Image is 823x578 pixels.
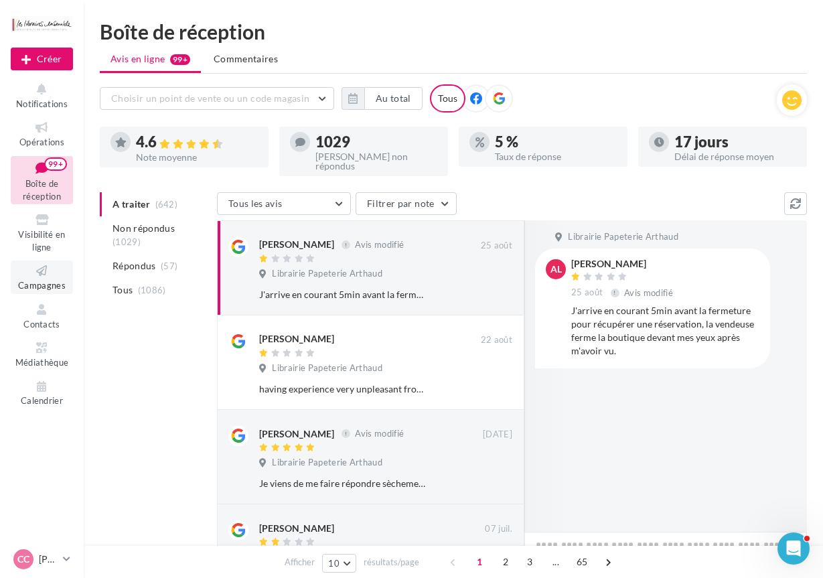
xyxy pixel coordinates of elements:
[259,238,334,251] div: [PERSON_NAME]
[495,551,516,573] span: 2
[11,117,73,150] a: Opérations
[23,319,60,330] span: Contacts
[259,427,334,441] div: [PERSON_NAME]
[113,283,133,297] span: Tous
[495,152,617,161] div: Taux de réponse
[138,285,166,295] span: (1086)
[11,48,73,70] button: Créer
[272,268,382,280] span: Librairie Papeterie Arthaud
[259,477,425,490] div: Je viens de me faire répondre sèchement par une jeune vendeuse du rayon jeunesse à qui je voulais...
[15,357,69,368] span: Médiathèque
[18,280,66,291] span: Campagnes
[11,79,73,112] button: Notifications
[111,92,309,104] span: Choisir un point de vente ou un code magasin
[136,153,258,162] div: Note moyenne
[485,523,512,535] span: 07 juil.
[481,240,512,252] span: 25 août
[342,87,423,110] button: Au total
[545,551,567,573] span: ...
[217,192,351,215] button: Tous les avis
[39,553,58,566] p: [PERSON_NAME]
[315,135,437,149] div: 1029
[624,287,673,298] span: Avis modifié
[328,558,340,569] span: 10
[430,84,465,113] div: Tous
[19,137,64,147] span: Opérations
[674,152,796,161] div: Délai de réponse moyen
[11,299,73,332] a: Contacts
[259,332,334,346] div: [PERSON_NAME]
[571,304,759,358] div: J'arrive en courant 5min avant la fermeture pour récupérer une réservation, la vendeuse ferme la ...
[23,178,61,202] span: Boîte de réception
[469,551,490,573] span: 1
[674,135,796,149] div: 17 jours
[495,135,617,149] div: 5 %
[214,52,278,66] span: Commentaires
[16,98,68,109] span: Notifications
[113,259,156,273] span: Répondus
[571,287,603,299] span: 25 août
[11,210,73,255] a: Visibilité en ligne
[568,231,678,243] span: Librairie Papeterie Arthaud
[315,152,437,171] div: [PERSON_NAME] non répondus
[113,236,141,247] span: (1029)
[44,157,67,171] div: 99+
[136,135,258,150] div: 4.6
[364,87,423,110] button: Au total
[161,261,177,271] span: (57)
[777,532,810,565] iframe: Intercom live chat
[550,263,562,276] span: AL
[285,556,315,569] span: Afficher
[322,554,356,573] button: 10
[113,222,175,235] span: Non répondus
[21,396,63,407] span: Calendrier
[100,21,807,42] div: Boîte de réception
[483,429,512,441] span: [DATE]
[100,87,334,110] button: Choisir un point de vente ou un code magasin
[519,551,540,573] span: 3
[356,192,457,215] button: Filtrer par note
[355,428,404,439] span: Avis modifié
[11,338,73,370] a: Médiathèque
[272,362,382,374] span: Librairie Papeterie Arthaud
[272,457,382,469] span: Librairie Papeterie Arthaud
[364,556,419,569] span: résultats/page
[11,48,73,70] div: Nouvelle campagne
[17,553,29,566] span: CC
[11,261,73,293] a: Campagnes
[259,522,334,535] div: [PERSON_NAME]
[355,239,404,250] span: Avis modifié
[11,547,73,572] a: CC [PERSON_NAME]
[481,334,512,346] span: 22 août
[18,229,65,252] span: Visibilité en ligne
[571,551,593,573] span: 65
[11,156,73,205] a: Boîte de réception99+
[11,376,73,409] a: Calendrier
[571,259,676,269] div: [PERSON_NAME]
[259,288,425,301] div: J'arrive en courant 5min avant la fermeture pour récupérer une réservation, la vendeuse ferme la ...
[228,198,283,209] span: Tous les avis
[259,382,425,396] div: having experience very unpleasant from the sales staff she was forbidding my son to touch the boo...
